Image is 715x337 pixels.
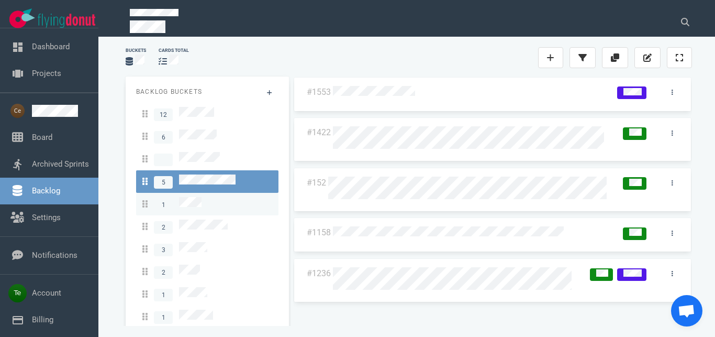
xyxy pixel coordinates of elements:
[38,14,95,28] img: Flying Donut text logo
[307,178,326,188] a: #152
[159,47,189,54] div: cards total
[136,103,278,125] a: 12
[136,260,278,283] a: 2
[307,227,331,237] a: #1158
[32,159,89,169] a: Archived Sprints
[154,108,173,121] span: 12
[307,127,331,137] a: #1422
[126,47,146,54] div: Buckets
[136,170,278,193] a: 5
[32,251,77,260] a: Notifications
[671,295,702,327] a: Chat abierto
[154,311,173,324] span: 1
[32,213,61,222] a: Settings
[154,131,173,144] span: 6
[32,288,61,298] a: Account
[307,268,331,278] a: #1236
[32,186,60,195] a: Backlog
[32,69,61,78] a: Projects
[32,42,70,51] a: Dashboard
[136,238,278,260] a: 3
[136,125,278,148] a: 6
[32,315,53,324] a: Billing
[136,283,278,306] a: 1
[154,221,173,234] span: 2
[154,266,173,279] span: 2
[32,133,52,142] a: Board
[307,87,331,97] a: #1553
[136,306,278,328] a: 1
[136,215,278,238] a: 2
[136,193,278,215] a: 1
[154,244,173,256] span: 3
[154,199,173,211] span: 1
[154,289,173,301] span: 1
[136,87,278,96] p: Backlog Buckets
[154,176,173,189] span: 5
